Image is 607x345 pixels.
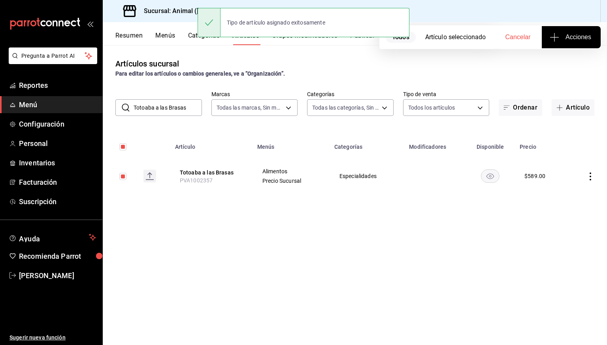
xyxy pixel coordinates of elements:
span: Alimentos [262,169,320,174]
div: navigation tabs [115,32,607,45]
span: Pregunta a Parrot AI [21,52,85,60]
button: Cancelar [494,26,542,48]
span: Recomienda Parrot [19,251,96,262]
span: Ayuda [19,233,86,242]
button: Resumen [115,32,143,45]
label: Categorías [307,91,394,97]
span: Acciones [551,32,591,42]
button: availability-product [481,169,500,183]
th: Modificadores [404,132,466,157]
span: Precio Sucursal [262,178,320,184]
button: Pregunta a Parrot AI [9,47,97,64]
span: Cancelar [505,34,531,41]
span: Personal [19,138,96,149]
span: [PERSON_NAME] [19,270,96,281]
button: Ordenar [499,99,542,116]
button: Acciones [542,26,601,48]
span: Todas las marcas, Sin marca [217,104,283,112]
th: Artículo [170,132,253,157]
div: $ 589.00 [524,172,545,180]
a: Pregunta a Parrot AI [6,57,97,66]
span: Facturación [19,177,96,188]
span: Suscripción [19,196,96,207]
th: Precio [515,132,567,157]
button: Artículo [552,99,594,116]
div: Artículos sucursal [115,58,179,70]
button: Categorías [188,32,220,45]
span: PVA1002357 [180,177,213,184]
button: open_drawer_menu [87,21,93,27]
button: actions [586,172,594,180]
button: edit-product-location [180,169,243,176]
span: Configuración [19,119,96,129]
label: Tipo de venta [403,91,490,97]
th: Menús [253,132,330,157]
span: Todas las categorías, Sin categoría [312,104,379,112]
div: Artículo seleccionado [425,32,496,42]
span: Menú [19,99,96,110]
input: Buscar artículo [134,100,202,116]
label: Marcas [211,91,298,97]
th: Categorías [330,132,404,157]
span: Todos los artículos [408,104,455,112]
div: Tipo de artículo asignado exitosamente [221,14,332,31]
span: Sugerir nueva función [9,334,96,342]
strong: Para editar los artículos o cambios generales, ve a “Organización”. [115,70,285,77]
th: Disponible [466,132,515,157]
h3: Sucursal: Animal ([GEOGRAPHIC_DATA]) [138,6,261,16]
span: Reportes [19,80,96,91]
span: Especialidades [339,173,394,179]
button: Menús [155,32,175,45]
span: Inventarios [19,157,96,168]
